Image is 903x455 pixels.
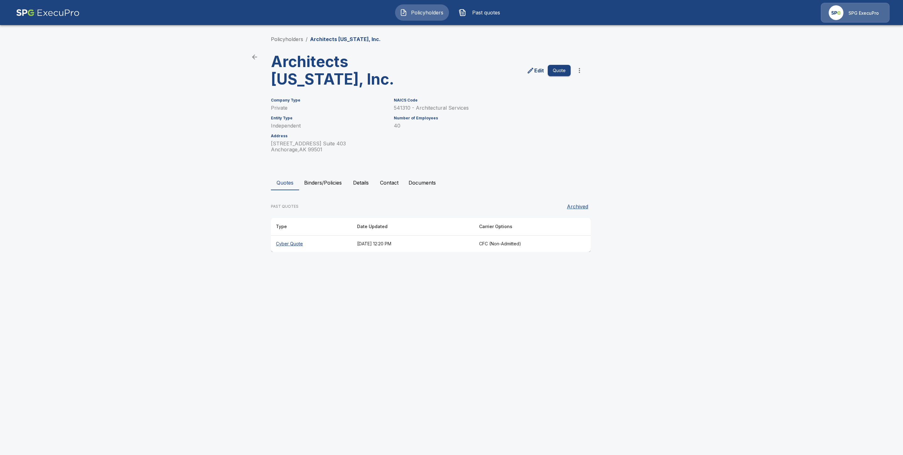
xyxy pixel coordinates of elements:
[271,218,352,236] th: Type
[271,53,426,88] h3: Architects [US_STATE], Inc.
[848,10,879,16] p: SPG ExecuPro
[525,65,545,76] a: edit
[410,9,444,16] span: Policyholders
[400,9,407,16] img: Policyholders Icon
[306,35,308,43] li: /
[16,3,80,23] img: AA Logo
[347,175,375,190] button: Details
[454,4,508,21] button: Past quotes IconPast quotes
[271,204,298,209] p: PAST QUOTES
[404,175,441,190] button: Documents
[474,218,569,236] th: Carrier Options
[394,98,571,102] h6: NAICS Code
[271,218,591,252] table: responsive table
[395,4,449,21] button: Policyholders IconPolicyholders
[271,141,386,153] p: [STREET_ADDRESS] Suite 403 Anchorage , AK 99501
[271,36,303,42] a: Policyholders
[829,5,843,20] img: Agency Icon
[821,3,890,23] a: Agency IconSPG ExecuPro
[469,9,503,16] span: Past quotes
[271,35,381,43] nav: breadcrumb
[375,175,404,190] button: Contact
[564,200,591,213] button: Archived
[271,116,386,120] h6: Entity Type
[271,175,299,190] button: Quotes
[310,35,381,43] p: Architects [US_STATE], Inc.
[271,123,386,129] p: Independent
[299,175,347,190] button: Binders/Policies
[271,175,632,190] div: policyholder tabs
[271,134,386,138] h6: Address
[352,236,474,252] th: [DATE] 12:20 PM
[394,116,571,120] h6: Number of Employees
[271,105,386,111] p: Private
[573,64,586,77] button: more
[474,236,569,252] th: CFC (Non-Admitted)
[271,236,352,252] th: Cyber Quote
[534,67,544,74] p: Edit
[459,9,466,16] img: Past quotes Icon
[394,123,571,129] p: 40
[248,51,261,63] a: back
[548,65,571,76] button: Quote
[271,98,386,102] h6: Company Type
[394,105,571,111] p: 541310 - Architectural Services
[352,218,474,236] th: Date Updated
